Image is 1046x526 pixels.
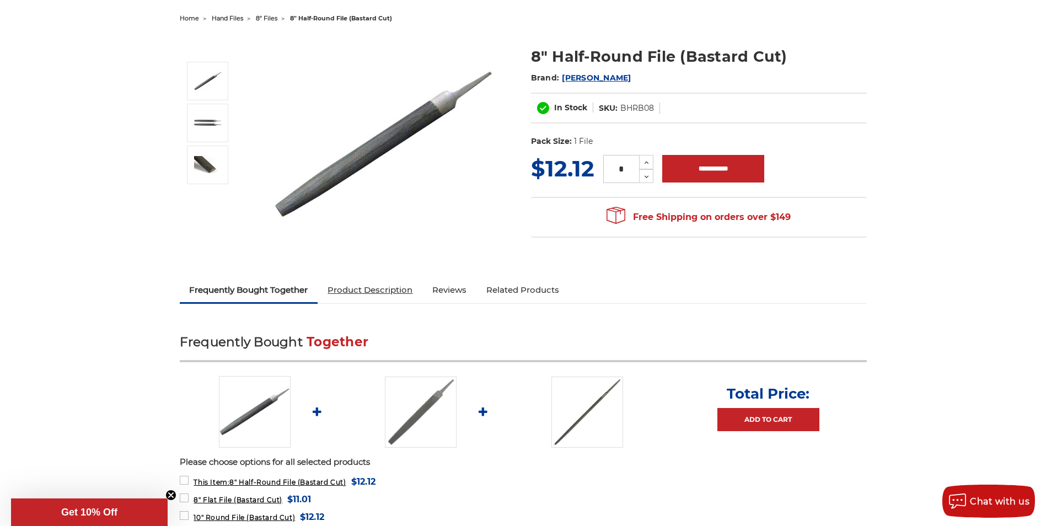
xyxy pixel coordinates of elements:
[194,478,346,486] span: 8" Half-Round File (Bastard Cut)
[531,136,572,147] dt: Pack Size:
[307,334,368,350] span: Together
[574,136,593,147] dd: 1 File
[180,334,303,350] span: Frequently Bought
[351,474,376,489] span: $12.12
[942,485,1035,518] button: Chat with us
[180,278,318,302] a: Frequently Bought Together
[300,509,324,524] span: $12.12
[274,34,495,255] img: 8" Half round bastard file
[11,498,168,526] div: Get 10% OffClose teaser
[180,456,867,469] p: Please choose options for all selected products
[318,278,422,302] a: Product Description
[290,14,392,22] span: 8" half-round file (bastard cut)
[422,278,476,302] a: Reviews
[194,478,229,486] strong: This Item:
[287,492,311,507] span: $11.01
[562,73,631,83] a: [PERSON_NAME]
[607,206,791,228] span: Free Shipping on orders over $149
[531,73,560,83] span: Brand:
[727,385,809,402] p: Total Price:
[476,278,569,302] a: Related Products
[194,496,282,504] span: 8" Flat File (Bastard Cut)
[212,14,243,22] a: hand files
[970,496,1029,507] span: Chat with us
[180,14,199,22] a: home
[531,155,594,182] span: $12.12
[717,408,819,431] a: Add to Cart
[219,376,291,448] img: 8" Half round bastard file
[554,103,587,112] span: In Stock
[61,507,117,518] span: Get 10% Off
[256,14,277,22] a: 8" files
[599,103,618,114] dt: SKU:
[194,156,222,174] img: bastard file coarse teeth
[194,114,222,132] img: 8 inch two sided half round bastard file
[531,46,867,67] h1: 8" Half-Round File (Bastard Cut)
[194,513,295,522] span: 10" Round File (Bastard Cut)
[194,67,222,95] img: 8" Half round bastard file
[165,490,176,501] button: Close teaser
[620,103,654,114] dd: BHRB08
